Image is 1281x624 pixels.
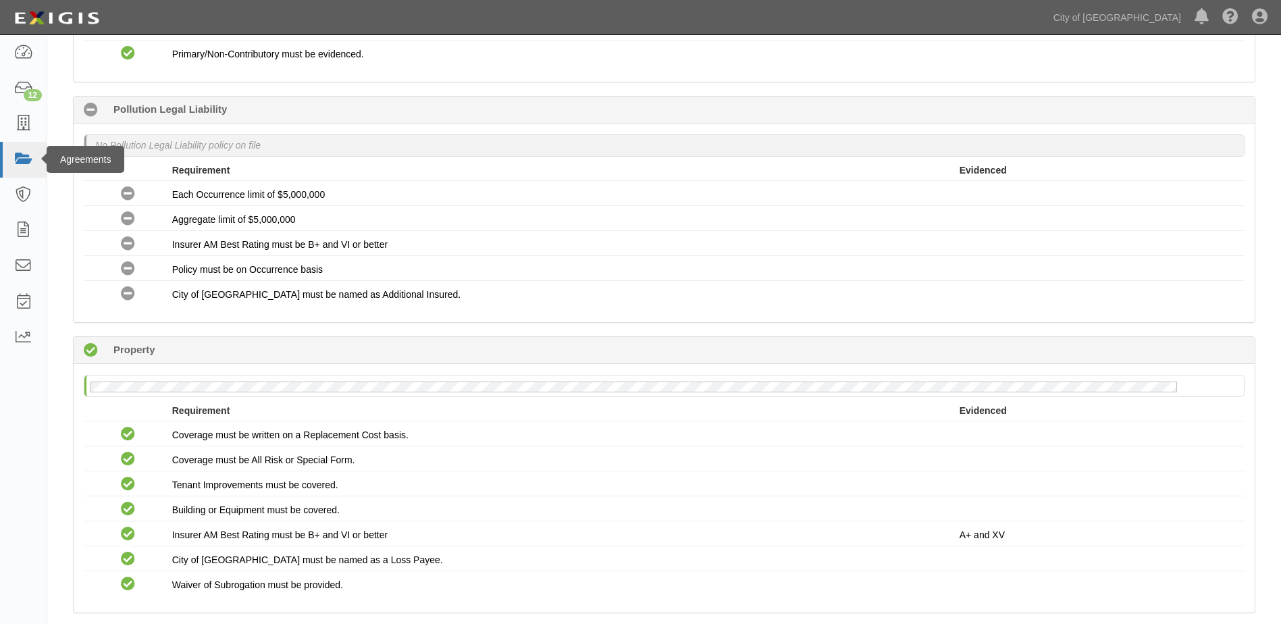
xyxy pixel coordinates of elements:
[121,527,135,542] i: Compliant
[172,214,296,225] span: Aggregate limit of $5,000,000
[172,479,338,490] span: Tenant Improvements must be covered.
[121,262,135,276] i: No Coverage
[121,427,135,442] i: Compliant
[121,577,135,592] i: Compliant
[172,430,409,440] span: Coverage must be written on a Replacement Cost basis.
[172,579,343,590] span: Waiver of Subrogation must be provided.
[121,22,135,36] i: Compliant
[10,6,103,30] img: logo-5460c22ac91f19d4615b14bd174203de0afe785f0fc80cf4dbbc73dc1793850b.png
[1047,4,1188,31] a: City of [GEOGRAPHIC_DATA]
[121,452,135,467] i: Compliant
[172,405,230,416] strong: Requirement
[172,529,388,540] span: Insurer AM Best Rating must be B+ and VI or better
[172,264,323,275] span: Policy must be on Occurrence basis
[121,552,135,567] i: Compliant
[960,528,1234,542] p: A+ and XV
[113,342,155,357] b: Property
[960,405,1007,416] strong: Evidenced
[121,502,135,517] i: Compliant
[172,554,443,565] span: City of [GEOGRAPHIC_DATA] must be named as a Loss Payee.
[121,477,135,492] i: Compliant
[172,49,364,59] span: Primary/Non-Contributory must be evidenced.
[121,187,135,201] i: No Coverage
[172,165,230,176] strong: Requirement
[121,47,135,61] i: Compliant
[960,165,1007,176] strong: Evidenced
[121,212,135,226] i: No Coverage
[84,103,98,118] i: No Coverage 780 days (since 06/30/2023)
[113,102,227,116] b: Pollution Legal Liability
[47,146,124,173] div: Agreements
[95,138,261,152] p: No Pollution Legal Liability policy on file
[172,504,340,515] span: Building or Equipment must be covered.
[24,89,42,101] div: 12
[121,237,135,251] i: No Coverage
[1222,9,1238,26] i: Help Center - Complianz
[172,189,325,200] span: Each Occurrence limit of $5,000,000
[172,454,355,465] span: Coverage must be All Risk or Special Form.
[84,344,98,358] i: Compliant 3 days (since 08/15/2025)
[172,289,461,300] span: City of [GEOGRAPHIC_DATA] must be named as Additional Insured.
[121,287,135,301] i: No Coverage
[172,239,388,250] span: Insurer AM Best Rating must be B+ and VI or better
